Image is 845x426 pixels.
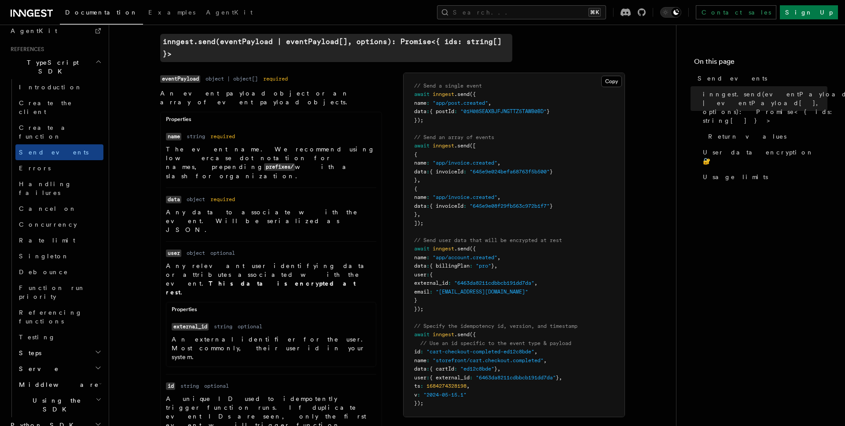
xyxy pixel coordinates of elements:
[497,160,500,166] span: ,
[460,366,494,372] span: "ed12c8bde"
[15,232,103,248] a: Rate limit
[470,246,476,252] span: ({
[15,377,103,393] button: Middleware
[7,23,103,39] a: AgentKit
[15,176,103,201] a: Handling failures
[166,382,175,390] code: id
[454,91,470,97] span: .send
[426,383,467,389] span: 1684274328198
[494,366,497,372] span: }
[699,86,827,129] a: inngest.send(eventPayload | eventPayload[], options): Promise<{ ids: string[] }>
[65,9,138,16] span: Documentation
[417,177,420,183] span: ,
[204,382,229,389] dd: optional
[166,208,376,234] p: Any data to associate with the event. Will be serialized as JSON.
[491,263,494,269] span: }
[15,380,99,389] span: Middleware
[206,75,258,82] dd: object | object[]
[414,297,417,303] span: }
[15,144,103,160] a: Send events
[414,392,417,398] span: v
[463,169,467,175] span: :
[470,263,473,269] span: :
[210,196,235,203] dd: required
[414,100,426,106] span: name
[426,349,534,355] span: "cart-checkout-completed-ed12c8bde"
[426,366,430,372] span: :
[19,268,68,275] span: Debounce
[430,272,433,278] span: {
[15,345,103,361] button: Steps
[430,375,470,381] span: { external_id
[694,56,827,70] h4: On this page
[497,194,500,200] span: ,
[433,254,497,261] span: "app/account.created"
[11,27,57,34] span: AgentKit
[414,383,420,389] span: ts
[414,220,423,226] span: ]);
[463,203,467,209] span: :
[414,272,426,278] span: user
[414,263,426,269] span: data
[488,100,491,106] span: ,
[15,280,103,305] a: Function run priority
[467,383,470,389] span: ,
[166,261,376,297] p: Any relevant user identifying data or attributes associated with the event.
[556,375,559,381] span: }
[454,280,534,286] span: "6463da8211cdbbcb191dd7da"
[454,108,457,114] span: :
[426,194,430,200] span: :
[470,143,476,149] span: ([
[414,306,423,312] span: });
[19,205,77,212] span: Cancel on
[534,349,537,355] span: ,
[454,143,470,149] span: .send
[414,203,426,209] span: data
[414,177,417,183] span: }
[426,375,430,381] span: :
[601,76,622,87] button: Copy
[166,196,181,203] code: data
[414,254,426,261] span: name
[414,143,430,149] span: await
[430,263,470,269] span: { billingPlan
[19,124,71,140] span: Create a function
[414,117,423,123] span: });
[160,75,200,83] code: eventPayload
[414,237,562,243] span: // Send user data that will be encrypted at rest
[148,9,195,16] span: Examples
[414,194,426,200] span: name
[172,323,209,331] code: external_id
[470,375,473,381] span: :
[497,254,500,261] span: ,
[433,160,497,166] span: "app/invoice.created"
[166,306,376,317] div: Properties
[15,248,103,264] a: Singleton
[15,264,103,280] a: Debounce
[476,263,491,269] span: "pro"
[470,91,476,97] span: ({
[699,144,827,169] a: User data encryption 🔐
[414,323,577,329] span: // Specify the idempotency id, version, and timestamp
[7,79,103,417] div: TypeScript SDK
[414,160,426,166] span: name
[494,263,497,269] span: ,
[15,79,103,95] a: Introduction
[15,361,103,377] button: Serve
[19,165,51,172] span: Errors
[19,253,69,260] span: Singleton
[206,9,253,16] span: AgentKit
[187,133,205,140] dd: string
[166,133,181,140] code: name
[238,323,262,330] dd: optional
[414,169,426,175] span: data
[588,8,601,17] kbd: ⌘K
[470,331,476,338] span: ({
[423,392,467,398] span: "2024-05-15.1"
[417,392,420,398] span: :
[430,289,433,295] span: :
[264,163,295,171] code: prefixes/
[454,331,470,338] span: .send
[180,382,199,389] dd: string
[703,173,768,181] span: Usage limits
